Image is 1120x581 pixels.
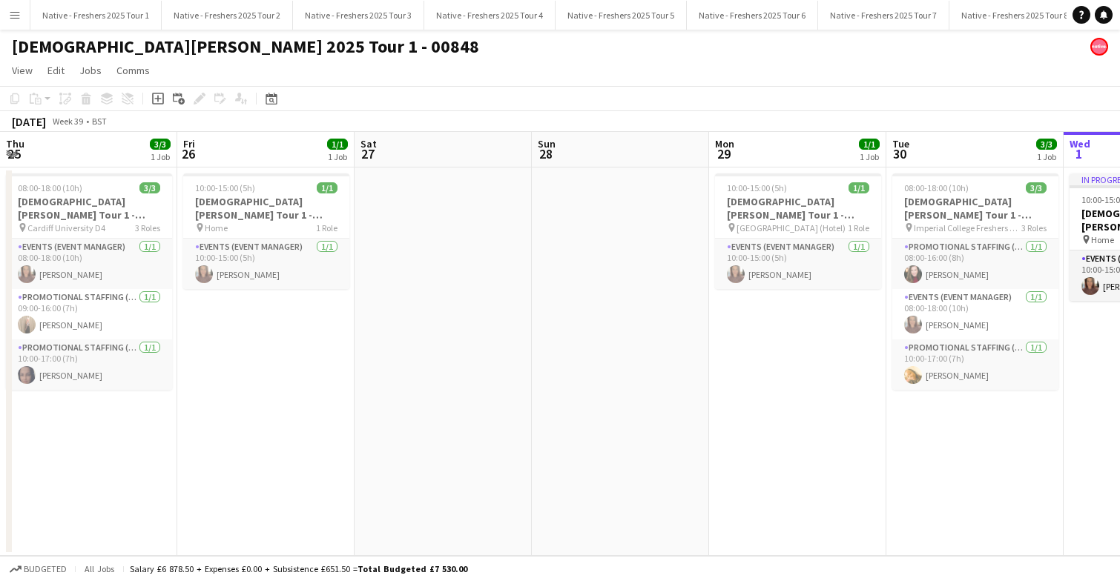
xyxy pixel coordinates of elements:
[317,182,337,193] span: 1/1
[713,145,734,162] span: 29
[205,222,228,233] span: Home
[195,182,255,193] span: 10:00-15:00 (5h)
[79,64,102,77] span: Jobs
[1090,38,1108,56] app-user-avatar: native Staffing
[47,64,65,77] span: Edit
[849,182,869,193] span: 1/1
[6,61,39,80] a: View
[1091,234,1114,245] span: Home
[92,116,107,127] div: BST
[536,145,556,162] span: 28
[6,339,172,390] app-card-role: Promotional Staffing (Brand Ambassadors)1/110:00-17:00 (7h)[PERSON_NAME]
[49,116,86,127] span: Week 39
[892,195,1058,222] h3: [DEMOGRAPHIC_DATA][PERSON_NAME] Tour 1 - 00848 - [GEOGRAPHIC_DATA]
[424,1,556,30] button: Native - Freshers 2025 Tour 4
[18,182,82,193] span: 08:00-18:00 (10h)
[24,564,67,574] span: Budgeted
[130,563,467,574] div: Salary £6 878.50 + Expenses £0.00 + Subsistence £651.50 =
[1026,182,1047,193] span: 3/3
[892,137,909,150] span: Tue
[358,563,467,574] span: Total Budgeted £7 530.00
[327,139,348,150] span: 1/1
[12,36,479,58] h1: [DEMOGRAPHIC_DATA][PERSON_NAME] 2025 Tour 1 - 00848
[6,289,172,339] app-card-role: Promotional Staffing (Brand Ambassadors)1/109:00-16:00 (7h)[PERSON_NAME]
[890,145,909,162] span: 30
[183,239,349,289] app-card-role: Events (Event Manager)1/110:00-15:00 (5h)[PERSON_NAME]
[73,61,108,80] a: Jobs
[1037,151,1056,162] div: 1 Job
[914,222,1021,233] span: Imperial College Freshers Fair
[293,1,424,30] button: Native - Freshers 2025 Tour 3
[181,145,195,162] span: 26
[183,195,349,222] h3: [DEMOGRAPHIC_DATA][PERSON_NAME] Tour 1 - 00848 - Travel Day
[6,137,24,150] span: Thu
[859,139,880,150] span: 1/1
[116,64,150,77] span: Comms
[27,222,105,233] span: Cardiff University D4
[4,145,24,162] span: 25
[6,195,172,222] h3: [DEMOGRAPHIC_DATA][PERSON_NAME] Tour 1 - 00848 - [GEOGRAPHIC_DATA]
[1036,139,1057,150] span: 3/3
[1021,222,1047,233] span: 3 Roles
[737,222,846,233] span: [GEOGRAPHIC_DATA] (Hotel)
[715,137,734,150] span: Mon
[892,289,1058,339] app-card-role: Events (Event Manager)1/108:00-18:00 (10h)[PERSON_NAME]
[715,239,881,289] app-card-role: Events (Event Manager)1/110:00-15:00 (5h)[PERSON_NAME]
[892,239,1058,289] app-card-role: Promotional Staffing (Brand Ambassadors)1/108:00-16:00 (8h)[PERSON_NAME]
[904,182,969,193] span: 08:00-18:00 (10h)
[111,61,156,80] a: Comms
[687,1,818,30] button: Native - Freshers 2025 Tour 6
[1070,137,1090,150] span: Wed
[7,561,69,577] button: Budgeted
[715,195,881,222] h3: [DEMOGRAPHIC_DATA][PERSON_NAME] Tour 1 - 00848 - Travel Day
[162,1,293,30] button: Native - Freshers 2025 Tour 2
[538,137,556,150] span: Sun
[818,1,949,30] button: Native - Freshers 2025 Tour 7
[1067,145,1090,162] span: 1
[715,173,881,289] app-job-card: 10:00-15:00 (5h)1/1[DEMOGRAPHIC_DATA][PERSON_NAME] Tour 1 - 00848 - Travel Day [GEOGRAPHIC_DATA] ...
[860,151,879,162] div: 1 Job
[82,563,117,574] span: All jobs
[316,222,337,233] span: 1 Role
[328,151,347,162] div: 1 Job
[892,339,1058,390] app-card-role: Promotional Staffing (Brand Ambassadors)1/110:00-17:00 (7h)[PERSON_NAME]
[30,1,162,30] button: Native - Freshers 2025 Tour 1
[358,145,377,162] span: 27
[556,1,687,30] button: Native - Freshers 2025 Tour 5
[183,137,195,150] span: Fri
[42,61,70,80] a: Edit
[727,182,787,193] span: 10:00-15:00 (5h)
[848,222,869,233] span: 1 Role
[183,173,349,289] app-job-card: 10:00-15:00 (5h)1/1[DEMOGRAPHIC_DATA][PERSON_NAME] Tour 1 - 00848 - Travel Day Home1 RoleEvents (...
[949,1,1081,30] button: Native - Freshers 2025 Tour 8
[135,222,160,233] span: 3 Roles
[12,64,33,77] span: View
[6,173,172,390] app-job-card: 08:00-18:00 (10h)3/3[DEMOGRAPHIC_DATA][PERSON_NAME] Tour 1 - 00848 - [GEOGRAPHIC_DATA] Cardiff Un...
[151,151,170,162] div: 1 Job
[360,137,377,150] span: Sat
[892,173,1058,390] app-job-card: 08:00-18:00 (10h)3/3[DEMOGRAPHIC_DATA][PERSON_NAME] Tour 1 - 00848 - [GEOGRAPHIC_DATA] Imperial C...
[150,139,171,150] span: 3/3
[12,114,46,129] div: [DATE]
[6,239,172,289] app-card-role: Events (Event Manager)1/108:00-18:00 (10h)[PERSON_NAME]
[139,182,160,193] span: 3/3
